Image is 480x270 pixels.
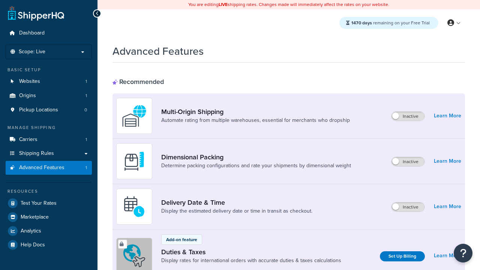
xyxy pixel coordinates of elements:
[351,19,372,26] strong: 1470 days
[380,251,425,261] a: Set Up Billing
[6,238,92,252] a: Help Docs
[6,89,92,103] li: Origins
[434,201,461,212] a: Learn More
[112,44,204,58] h1: Advanced Features
[6,161,92,175] a: Advanced Features1
[85,78,87,85] span: 1
[161,257,341,264] a: Display rates for international orders with accurate duties & taxes calculations
[434,111,461,121] a: Learn More
[84,107,87,113] span: 0
[19,78,40,85] span: Websites
[121,148,147,174] img: DTVBYsAAAAAASUVORK5CYII=
[219,1,228,8] b: LIVE
[6,67,92,73] div: Basic Setup
[161,117,350,124] a: Automate rating from multiple warehouses, essential for merchants who dropship
[6,196,92,210] a: Test Your Rates
[6,133,92,147] li: Carriers
[6,188,92,195] div: Resources
[161,108,350,116] a: Multi-Origin Shipping
[391,157,424,166] label: Inactive
[6,26,92,40] a: Dashboard
[6,124,92,131] div: Manage Shipping
[21,242,45,248] span: Help Docs
[121,193,147,220] img: gfkeb5ejjkALwAAAABJRU5ErkJggg==
[166,236,197,243] p: Add-on feature
[161,248,341,256] a: Duties & Taxes
[161,153,351,161] a: Dimensional Packing
[85,93,87,99] span: 1
[6,103,92,117] a: Pickup Locations0
[6,133,92,147] a: Carriers1
[6,147,92,160] a: Shipping Rules
[161,207,312,215] a: Display the estimated delivery date or time in transit as checkout.
[85,136,87,143] span: 1
[6,89,92,103] a: Origins1
[6,224,92,238] a: Analytics
[391,112,424,121] label: Inactive
[21,228,41,234] span: Analytics
[161,198,312,207] a: Delivery Date & Time
[391,202,424,211] label: Inactive
[6,161,92,175] li: Advanced Features
[6,103,92,117] li: Pickup Locations
[19,165,64,171] span: Advanced Features
[434,250,461,261] a: Learn More
[6,75,92,88] a: Websites1
[19,150,54,157] span: Shipping Rules
[112,78,164,86] div: Recommended
[19,93,36,99] span: Origins
[161,162,351,169] a: Determine packing configurations and rate your shipments by dimensional weight
[21,214,49,220] span: Marketplace
[6,210,92,224] a: Marketplace
[351,19,430,26] span: remaining on your Free Trial
[19,30,45,36] span: Dashboard
[121,103,147,129] img: WatD5o0RtDAAAAAElFTkSuQmCC
[454,244,472,262] button: Open Resource Center
[19,107,58,113] span: Pickup Locations
[19,136,37,143] span: Carriers
[19,49,45,55] span: Scope: Live
[21,200,57,207] span: Test Your Rates
[85,165,87,171] span: 1
[6,75,92,88] li: Websites
[434,156,461,166] a: Learn More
